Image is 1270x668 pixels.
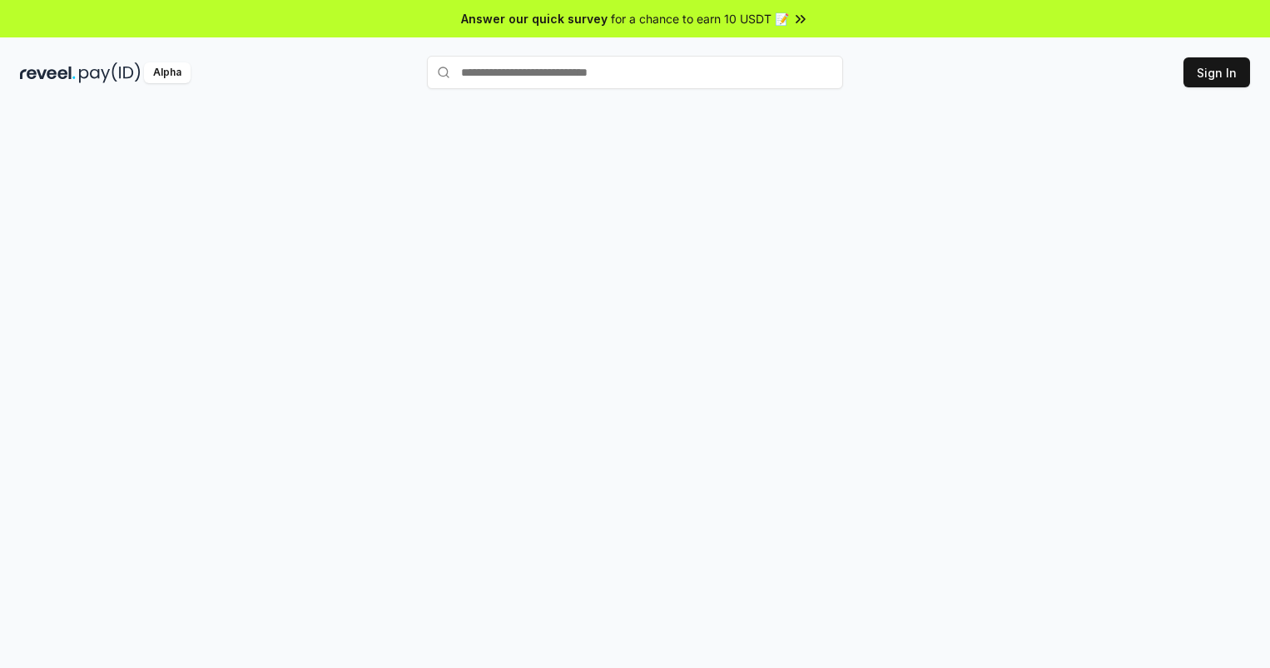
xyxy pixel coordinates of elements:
span: Answer our quick survey [461,10,608,27]
img: reveel_dark [20,62,76,83]
div: Alpha [144,62,191,83]
span: for a chance to earn 10 USDT 📝 [611,10,789,27]
img: pay_id [79,62,141,83]
button: Sign In [1183,57,1250,87]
